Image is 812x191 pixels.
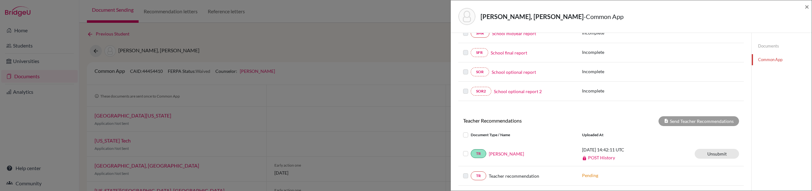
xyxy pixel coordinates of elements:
a: TR [471,171,486,180]
a: Common App [752,54,812,65]
p: Incomplete [582,68,647,75]
a: SOR2 [471,87,491,96]
button: Close [805,3,809,10]
div: Send Teacher Recommendations [658,116,739,126]
div: Uploaded at [577,131,672,139]
a: Documents [752,41,812,52]
p: Pending [582,172,668,179]
a: [PERSON_NAME] [489,150,524,157]
a: School midyear report [492,30,536,37]
a: TR [471,149,486,158]
p: Incomplete [582,87,647,94]
a: School final report [491,49,527,56]
p: [DATE] 14:42:11 UTC [582,146,668,153]
a: SFR [471,48,488,57]
a: Unsubmit [695,149,739,159]
a: POST History [582,155,615,160]
a: School optional report 2 [494,88,542,95]
p: Incomplete [582,49,647,55]
h6: Teacher Recommendations [458,118,601,124]
strong: [PERSON_NAME], [PERSON_NAME] [481,13,584,20]
a: SMR [471,29,489,38]
div: Document Type / Name [458,131,577,139]
span: Teacher recommendation [489,173,539,179]
p: Incomplete [582,29,647,36]
span: - Common App [584,13,624,20]
a: School optional report [492,69,536,75]
a: SOR [471,67,489,76]
span: × [805,2,809,11]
